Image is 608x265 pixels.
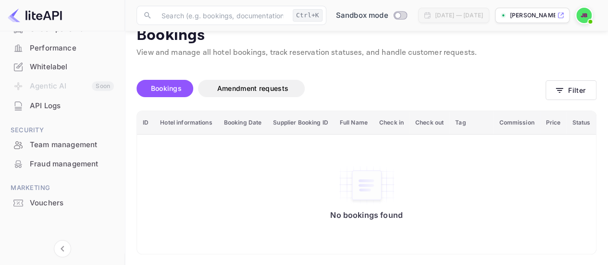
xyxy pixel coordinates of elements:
[493,111,540,135] th: Commission
[30,198,114,209] div: Vouchers
[409,111,449,135] th: Check out
[6,97,119,115] div: API Logs
[137,111,154,135] th: ID
[546,80,596,100] button: Filter
[156,6,289,25] input: Search (e.g. bookings, documentation)
[218,111,268,135] th: Booking Date
[338,165,396,205] img: No bookings found
[6,58,119,76] div: Whitelabel
[217,84,288,92] span: Amendment requests
[449,111,493,135] th: Tag
[267,111,334,135] th: Supplier Booking ID
[373,111,409,135] th: Check in
[30,101,114,112] div: API Logs
[435,11,483,20] div: [DATE] — [DATE]
[6,194,119,212] a: Vouchers
[330,210,403,220] p: No bookings found
[30,159,114,170] div: Fraud management
[6,155,119,174] div: Fraud management
[334,111,373,135] th: Full Name
[6,39,119,57] a: Performance
[154,111,218,135] th: Hotel informations
[6,97,119,114] a: API Logs
[6,155,119,173] a: Fraud management
[136,47,596,59] p: View and manage all hotel bookings, track reservation statuses, and handle customer requests.
[540,111,567,135] th: Price
[30,62,114,73] div: Whitelabel
[6,20,119,38] a: UI Components
[6,183,119,193] span: Marketing
[576,8,592,23] img: Justin Bossi
[6,125,119,136] span: Security
[30,43,114,54] div: Performance
[6,58,119,76] a: Whitelabel
[151,84,182,92] span: Bookings
[332,10,410,21] div: Switch to Production mode
[566,111,596,135] th: Status
[136,80,546,97] div: account-settings tabs
[6,194,119,213] div: Vouchers
[6,39,119,58] div: Performance
[30,139,114,151] div: Team management
[54,240,71,257] button: Collapse navigation
[136,26,596,45] p: Bookings
[137,111,596,254] table: booking table
[293,9,323,22] div: Ctrl+K
[336,10,388,21] span: Sandbox mode
[6,136,119,153] a: Team management
[510,11,555,20] p: [PERSON_NAME]-tdgkc.nui...
[6,136,119,154] div: Team management
[8,8,62,23] img: LiteAPI logo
